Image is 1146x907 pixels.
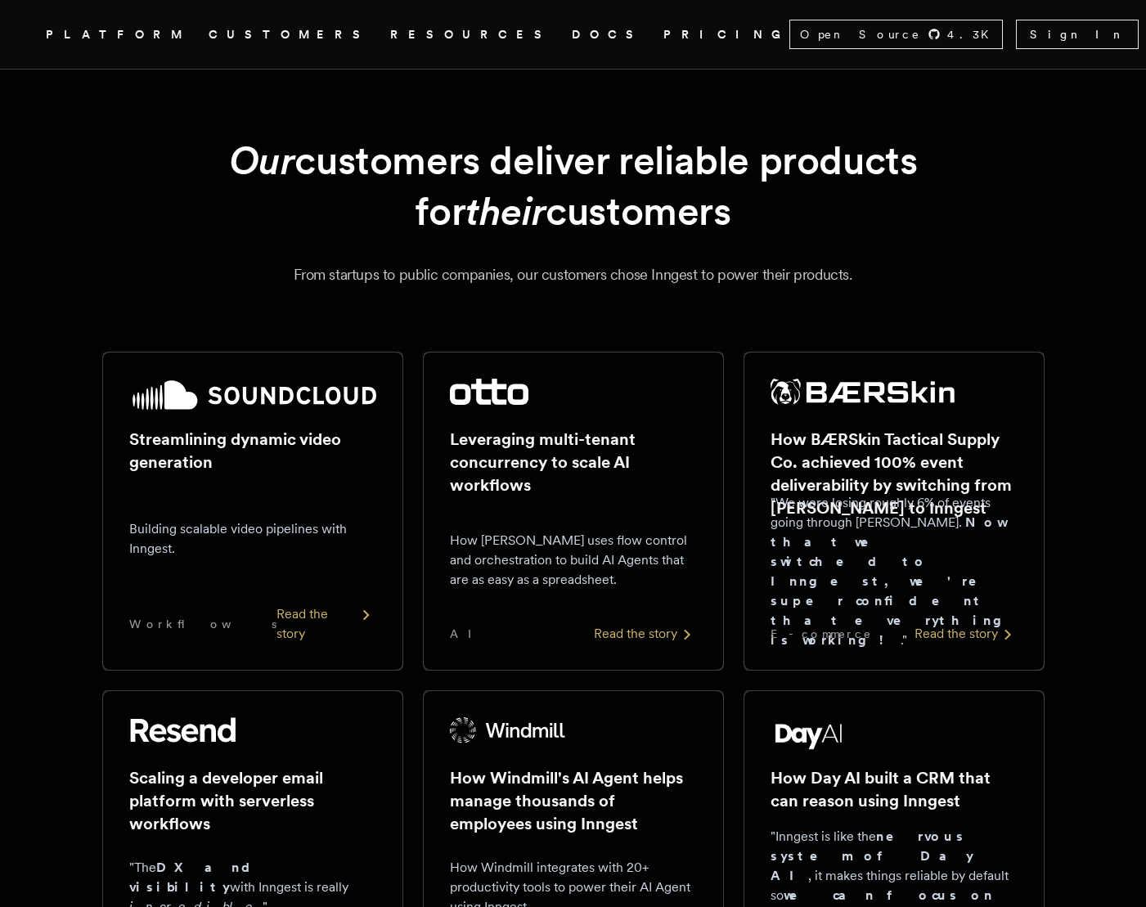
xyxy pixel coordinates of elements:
[276,604,376,644] div: Read the story
[450,717,566,743] img: Windmill
[390,25,552,45] button: RESOURCES
[915,624,1018,644] div: Read the story
[771,428,1018,519] h2: How BÆRSkin Tactical Supply Co. achieved 100% event deliverability by switching from [PERSON_NAME...
[744,352,1045,671] a: BÆRSkin Tactical Supply Co. logoHow BÆRSkin Tactical Supply Co. achieved 100% event deliverabilit...
[129,860,264,895] strong: DX and visibility
[771,828,973,883] strong: nervous system of Day AI
[771,514,1014,648] strong: Now that we switched to Inngest, we're super confident that everything is working!
[129,616,276,632] span: Workflows
[129,766,376,835] h2: Scaling a developer email platform with serverless workflows
[771,766,1018,812] h2: How Day AI built a CRM that can reason using Inngest
[450,379,528,405] img: Otto
[800,26,921,43] span: Open Source
[594,624,697,644] div: Read the story
[450,428,697,496] h2: Leveraging multi-tenant concurrency to scale AI workflows
[423,352,724,671] a: Otto logoLeveraging multi-tenant concurrency to scale AI workflowsHow [PERSON_NAME] uses flow con...
[771,717,847,750] img: Day AI
[450,626,486,642] span: AI
[771,626,872,642] span: E-commerce
[450,766,697,835] h2: How Windmill's AI Agent helps manage thousands of employees using Inngest
[450,531,697,590] p: How [PERSON_NAME] uses flow control and orchestration to build AI Agents that are as easy as a sp...
[142,135,1005,237] h1: customers deliver reliable products for customers
[129,519,376,559] p: Building scalable video pipelines with Inngest.
[663,25,789,45] a: PRICING
[771,493,1018,650] p: "We were losing roughly 6% of events going through [PERSON_NAME]. ."
[129,379,376,411] img: SoundCloud
[572,25,644,45] a: DOCS
[46,25,189,45] button: PLATFORM
[129,428,376,474] h2: Streamlining dynamic video generation
[465,187,546,235] em: their
[771,379,955,405] img: BÆRSkin Tactical Supply Co.
[209,25,371,45] a: CUSTOMERS
[229,137,295,184] em: Our
[1016,20,1139,49] a: Sign In
[129,717,236,743] img: Resend
[947,26,999,43] span: 4.3 K
[102,352,403,671] a: SoundCloud logoStreamlining dynamic video generationBuilding scalable video pipelines with Innges...
[65,263,1081,286] p: From startups to public companies, our customers chose Inngest to power their products.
